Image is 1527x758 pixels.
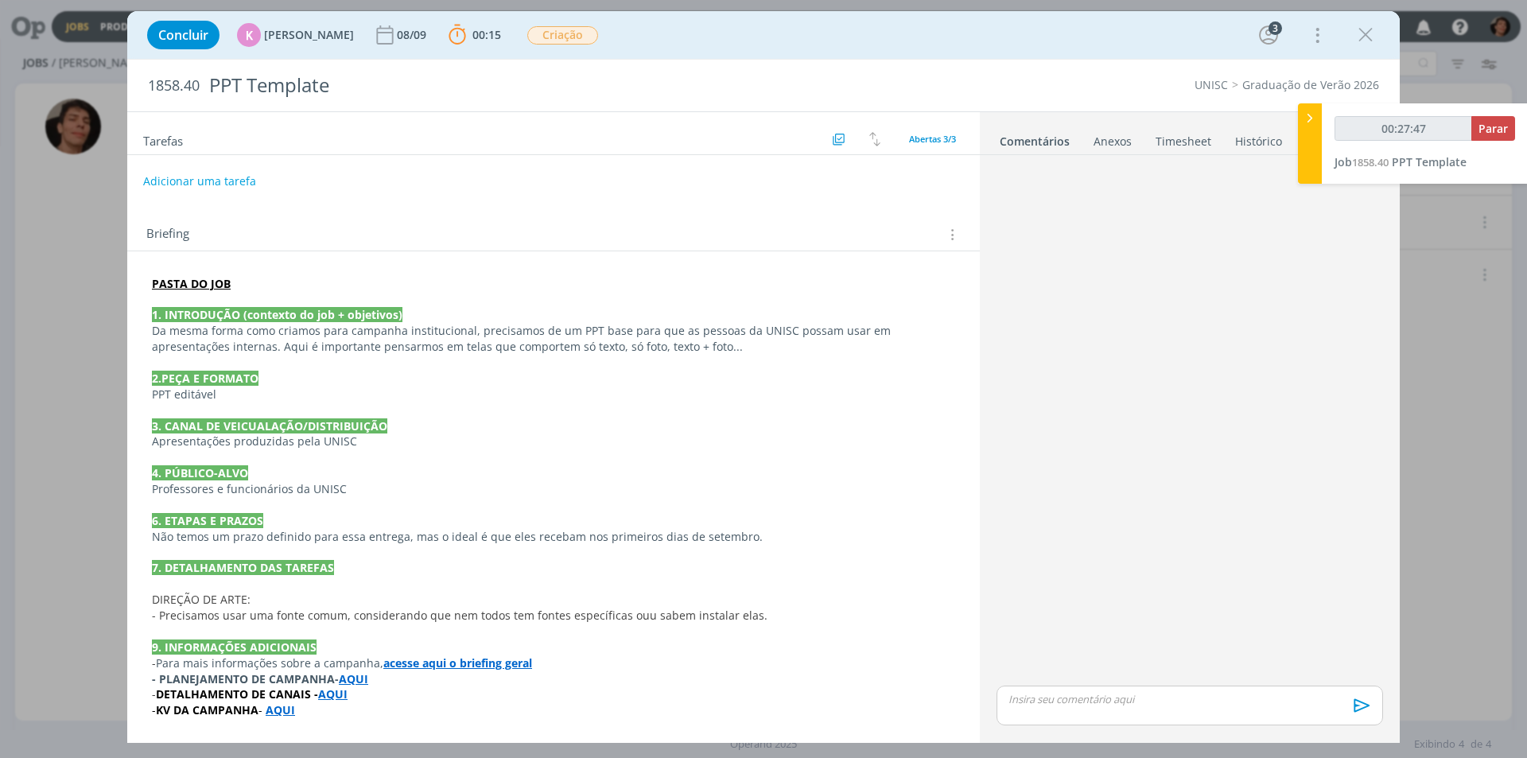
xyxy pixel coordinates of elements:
[152,513,263,528] strong: 6. ETAPAS E PRAZOS
[152,592,251,607] span: DIREÇÃO DE ARTE:
[869,132,880,146] img: arrow-down-up.svg
[383,655,532,671] a: acesse aqui o briefing geral
[237,23,261,47] div: K
[1392,154,1467,169] span: PPT Template
[339,671,368,686] a: AQUI
[527,26,598,45] span: Criação
[203,66,860,105] div: PPT Template
[152,276,231,291] a: PASTA DO JOB
[397,29,429,41] div: 08/09
[147,21,220,49] button: Concluir
[152,702,156,717] span: -
[1335,154,1467,169] a: Job1858.40PPT Template
[152,481,955,497] p: Professores e funcionários da UNISC
[1234,126,1283,150] a: Histórico
[127,11,1400,743] div: dialog
[152,418,387,433] strong: 3. CANAL DE VEICUALAÇÃO/DISTRIBUIÇÃO
[148,77,200,95] span: 1858.40
[318,686,348,702] a: AQUI
[152,608,767,623] span: - Precisamos usar uma fonte comum, considerando que nem todos tem fontes específicas ouu sabem in...
[1155,126,1212,150] a: Timesheet
[152,671,339,686] strong: - PLANEJAMENTO DE CAMPANHA-
[445,22,505,48] button: 00:15
[158,29,208,41] span: Concluir
[146,224,189,245] span: Briefing
[1269,21,1282,35] div: 3
[1195,77,1228,92] a: UNISC
[1352,155,1389,169] span: 1858.40
[258,702,262,717] span: -
[152,639,317,655] strong: 9. INFORMAÇÕES ADICIONAIS
[264,29,354,41] span: [PERSON_NAME]
[526,25,599,45] button: Criação
[1471,116,1515,141] button: Parar
[909,133,956,145] span: Abertas 3/3
[152,686,156,702] span: -
[152,529,955,545] p: Não temos um prazo definido para essa entrega, mas o ideal é que eles recebam nos primeiros dias ...
[1478,121,1508,136] span: Parar
[472,27,501,42] span: 00:15
[152,433,955,449] p: Apresentações produzidas pela UNISC
[237,23,354,47] button: K[PERSON_NAME]
[152,371,258,386] strong: 2.PEÇA E FORMATO
[1242,77,1379,92] a: Graduação de Verão 2026
[152,387,955,402] p: PPT editável
[152,323,955,355] p: Da mesma forma como criamos para campanha institucional, precisamos de um PPT base para que as pe...
[156,686,318,702] strong: DETALHAMENTO DE CANAIS -
[152,307,402,322] strong: 1. INTRODUÇÃO (contexto do job + objetivos)
[152,465,248,480] strong: 4. PÚBLICO-ALVO
[152,655,156,671] span: -
[143,130,183,149] span: Tarefas
[152,560,334,575] strong: 7. DETALHAMENTO DAS TAREFAS
[1256,22,1281,48] button: 3
[1094,134,1132,150] div: Anexos
[266,702,295,717] a: AQUI
[142,167,257,196] button: Adicionar uma tarefa
[152,655,955,671] p: Para mais informações sobre a campanha,
[999,126,1070,150] a: Comentários
[156,702,258,717] strong: KV DA CAMPANHA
